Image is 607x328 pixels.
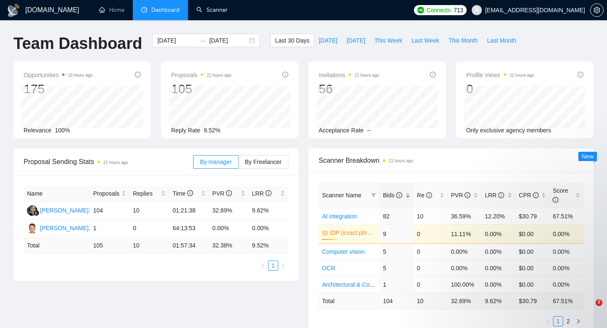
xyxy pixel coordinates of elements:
button: [DATE] [314,34,342,47]
button: This Week [370,34,407,47]
a: DG[PERSON_NAME] [27,224,89,231]
span: Scanner Name [322,192,361,199]
span: Invitations [319,70,379,80]
span: filter [369,189,378,202]
td: 5 [379,260,414,276]
span: -- [367,127,371,134]
span: Last Month [487,36,516,45]
td: 32.69% [209,202,249,220]
button: left [543,316,553,326]
span: Connects: [427,5,452,15]
input: Start date [157,36,196,45]
td: 10 [129,202,169,220]
span: Only exclusive agency members [466,127,551,134]
a: setting [590,7,604,13]
td: 1 [90,220,129,237]
td: 104 [90,202,129,220]
td: 0.00% [481,243,516,260]
td: 0.00% [209,220,249,237]
div: [PERSON_NAME] [40,223,89,233]
span: Scanner Breakdown [319,155,583,166]
h1: Team Dashboard [13,34,142,54]
a: Architectural & Construction Blueprints [322,281,423,288]
span: This Week [374,36,402,45]
input: End date [209,36,247,45]
a: IDP (exact phrases) [330,228,374,237]
div: 56 [319,81,379,97]
div: [PERSON_NAME] [40,206,89,215]
td: 0.00% [549,243,583,260]
td: 01:21:38 [169,202,209,220]
button: This Month [444,34,482,47]
span: user [474,7,480,13]
td: 01:57:34 [169,237,209,254]
img: gigradar-bm.png [33,210,39,216]
th: Name [24,186,90,202]
span: 9.52% [204,127,220,134]
span: Dashboard [151,6,180,13]
button: Last Week [407,34,444,47]
span: Relevance [24,127,51,134]
th: Replies [129,186,169,202]
span: dashboard [141,7,147,13]
a: 1 [553,317,563,326]
span: left [261,263,266,268]
span: info-circle [465,192,470,198]
td: 104 [379,293,414,309]
div: 105 [171,81,231,97]
span: PVR [451,192,471,199]
span: Score [553,187,568,203]
span: 713 [454,5,463,15]
a: searchScanner [196,6,228,13]
button: Last Month [482,34,521,47]
span: [DATE] [346,36,365,45]
a: 1 [269,261,278,270]
td: $0.00 [516,224,550,243]
a: Computer vision [322,248,365,255]
td: 82 [379,208,414,224]
span: info-circle [282,72,288,78]
td: 9.52 % [249,237,288,254]
img: DG [27,223,38,234]
button: Last 30 Days [270,34,314,47]
a: PN[PERSON_NAME] [27,207,89,213]
button: setting [590,3,604,17]
li: 1 [268,261,278,271]
span: info-circle [553,197,559,203]
span: setting [591,7,603,13]
a: homeHome [99,6,124,13]
span: info-circle [266,190,271,196]
span: Replies [133,189,159,198]
button: left [258,261,268,271]
span: info-circle [426,192,432,198]
div: 175 [24,81,93,97]
td: 105 [90,237,129,254]
time: 19 hours ago [68,73,92,78]
span: This Month [449,36,478,45]
span: info-circle [430,72,436,78]
td: 0 [414,243,448,260]
time: 21 hours ago [355,73,379,78]
td: Total [319,293,379,309]
span: info-circle [135,72,141,78]
span: LRR [252,190,271,197]
span: CPR [519,192,539,199]
span: Bids [383,192,402,199]
td: 67.51% [549,208,583,224]
li: 1 [553,316,563,326]
td: 9 [379,224,414,243]
th: Proposals [90,186,129,202]
span: info-circle [498,192,504,198]
li: Next Page [278,261,288,271]
img: PN [27,205,38,216]
a: OCR [322,265,335,272]
span: Acceptance Rate [319,127,364,134]
td: 0 [414,276,448,293]
td: 9.62% [249,202,288,220]
td: $0.00 [516,243,550,260]
span: Reply Rate [171,127,200,134]
span: Opportunities [24,70,93,80]
button: right [278,261,288,271]
a: 2 [564,317,573,326]
td: 10 [414,208,448,224]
